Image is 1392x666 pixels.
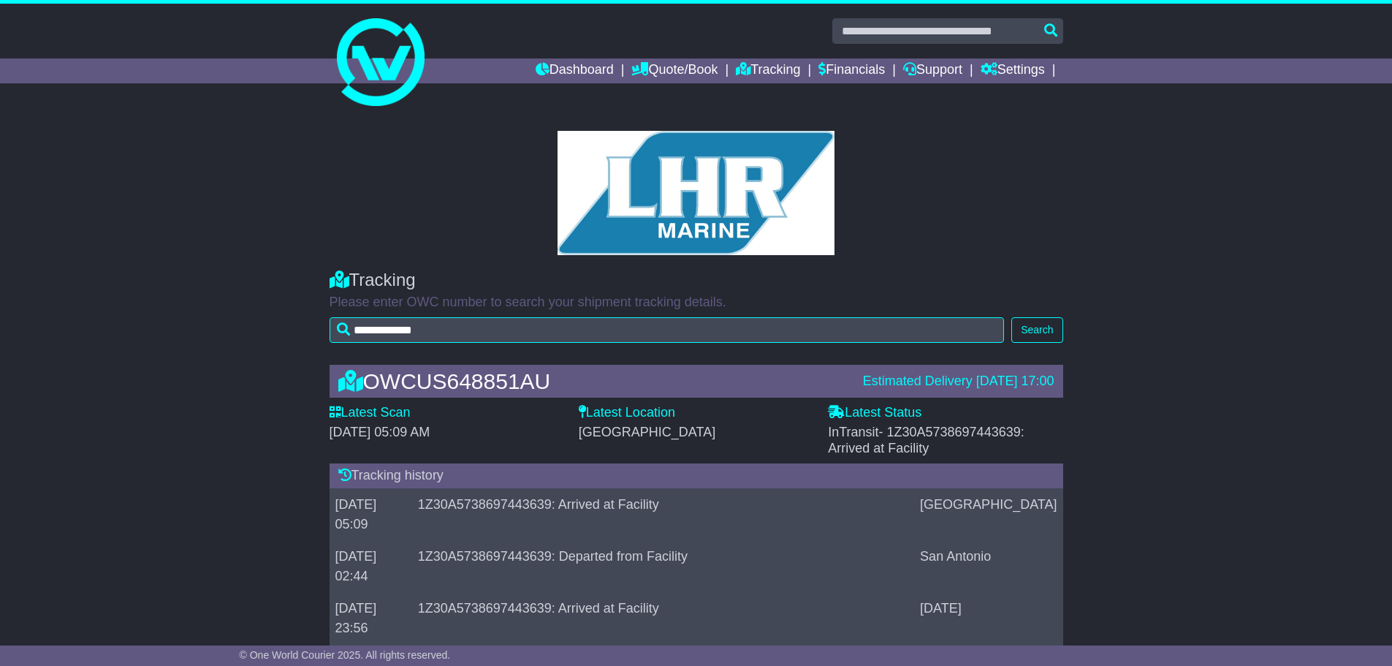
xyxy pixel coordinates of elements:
[330,295,1063,311] p: Please enter OWC number to search your shipment tracking details.
[914,592,1062,644] td: [DATE]
[330,405,411,421] label: Latest Scan
[818,58,885,83] a: Financials
[914,488,1062,540] td: [GEOGRAPHIC_DATA]
[828,425,1024,455] span: InTransit
[1011,317,1062,343] button: Search
[579,425,715,439] span: [GEOGRAPHIC_DATA]
[330,540,412,592] td: [DATE] 02:44
[903,58,962,83] a: Support
[558,131,835,255] img: GetCustomerLogo
[828,405,921,421] label: Latest Status
[412,488,914,540] td: 1Z30A5738697443639: Arrived at Facility
[412,592,914,644] td: 1Z30A5738697443639: Arrived at Facility
[330,270,1063,291] div: Tracking
[412,540,914,592] td: 1Z30A5738697443639: Departed from Facility
[631,58,718,83] a: Quote/Book
[579,405,675,421] label: Latest Location
[330,463,1063,488] div: Tracking history
[536,58,614,83] a: Dashboard
[331,369,856,393] div: OWCUS648851AU
[828,425,1024,455] span: - 1Z30A5738697443639: Arrived at Facility
[240,649,451,661] span: © One World Courier 2025. All rights reserved.
[330,425,430,439] span: [DATE] 05:09 AM
[981,58,1045,83] a: Settings
[863,374,1054,390] div: Estimated Delivery [DATE] 17:00
[736,58,800,83] a: Tracking
[330,592,412,644] td: [DATE] 23:56
[330,488,412,540] td: [DATE] 05:09
[914,540,1062,592] td: San Antonio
